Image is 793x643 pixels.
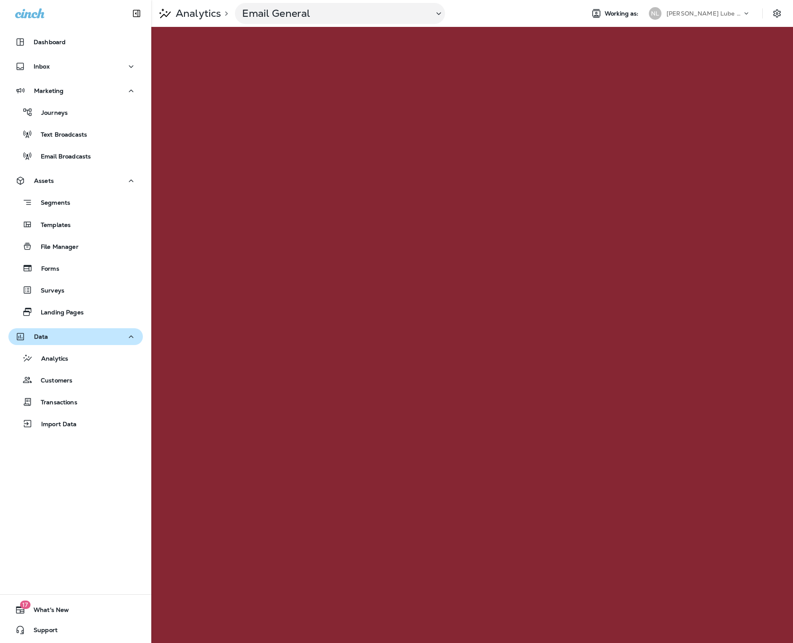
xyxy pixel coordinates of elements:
button: Assets [8,172,143,189]
p: Segments [32,199,70,208]
button: Surveys [8,281,143,299]
button: Analytics [8,349,143,367]
p: Forms [33,265,59,273]
p: Journeys [33,109,68,117]
p: > [221,10,228,17]
button: File Manager [8,237,143,255]
button: Segments [8,193,143,211]
p: Data [34,333,48,340]
button: Data [8,328,143,345]
button: Customers [8,371,143,389]
button: Import Data [8,415,143,432]
p: Marketing [34,87,63,94]
button: Landing Pages [8,303,143,321]
button: Transactions [8,393,143,411]
button: Forms [8,259,143,277]
p: Surveys [32,287,64,295]
p: Analytics [33,355,68,363]
div: NL [649,7,661,20]
span: Support [25,627,58,637]
p: Templates [32,221,71,229]
p: Email General [242,7,427,20]
p: Text Broadcasts [32,131,87,139]
button: Settings [769,6,785,21]
span: 17 [20,601,30,609]
p: Landing Pages [32,309,84,317]
button: Email Broadcasts [8,147,143,165]
span: What's New [25,606,69,617]
button: Text Broadcasts [8,125,143,143]
button: 17What's New [8,601,143,618]
p: File Manager [32,243,79,251]
button: Support [8,622,143,638]
p: [PERSON_NAME] Lube Centers, Inc [667,10,742,17]
span: Working as: [605,10,640,17]
p: Customers [32,377,72,385]
button: Dashboard [8,34,143,50]
button: Templates [8,216,143,233]
p: Email Broadcasts [32,153,91,161]
p: Dashboard [34,39,66,45]
p: Inbox [34,63,50,70]
p: Transactions [32,399,77,407]
p: Analytics [172,7,221,20]
button: Marketing [8,82,143,99]
button: Inbox [8,58,143,75]
p: Import Data [33,421,77,429]
button: Journeys [8,103,143,121]
p: Assets [34,177,54,184]
button: Collapse Sidebar [125,5,148,22]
